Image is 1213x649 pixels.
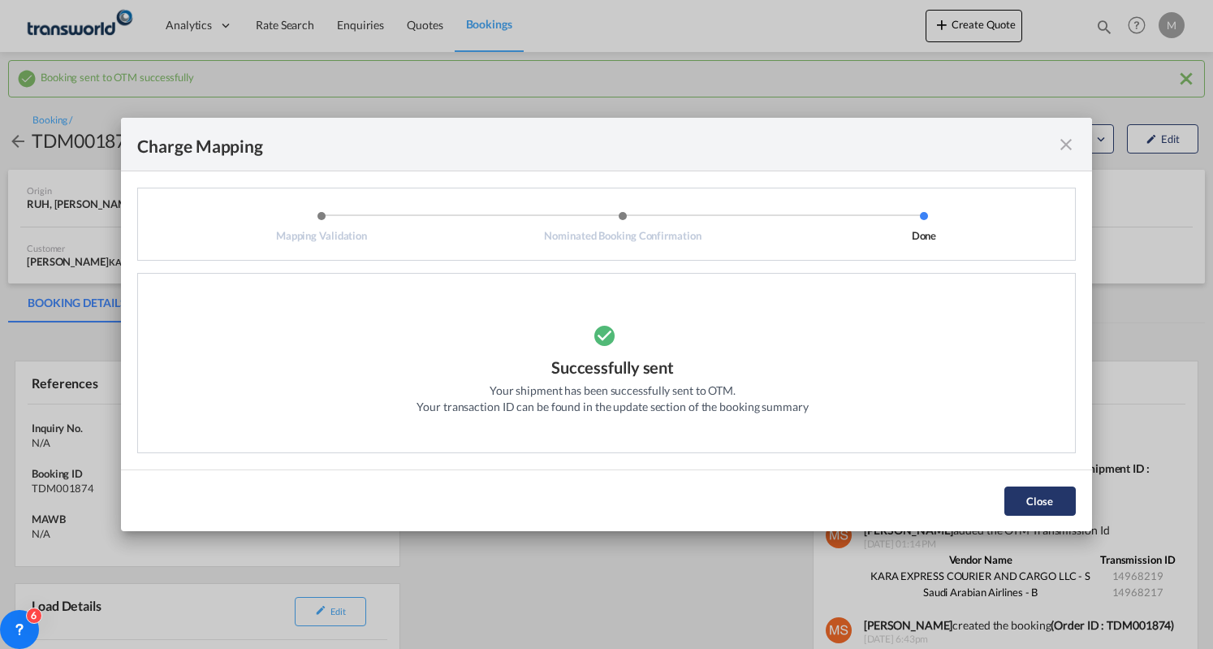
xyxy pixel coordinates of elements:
[490,383,736,399] div: Your shipment has been successfully sent to OTM.
[12,564,69,625] iframe: Chat
[121,118,1091,531] md-dialog: Mapping ValidationNominated Booking ...
[773,210,1074,243] li: Done
[137,134,263,154] div: Charge Mapping
[551,356,674,383] div: Successfully sent
[417,399,808,415] div: Your transaction ID can be found in the update section of the booking summary
[593,315,633,356] md-icon: icon-checkbox-marked-circle
[1004,487,1076,516] button: Close
[16,16,342,33] body: Editor, editor16
[1056,135,1076,154] md-icon: icon-close fg-AAA8AD cursor
[171,210,472,243] li: Mapping Validation
[472,210,773,243] li: Nominated Booking Confirmation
